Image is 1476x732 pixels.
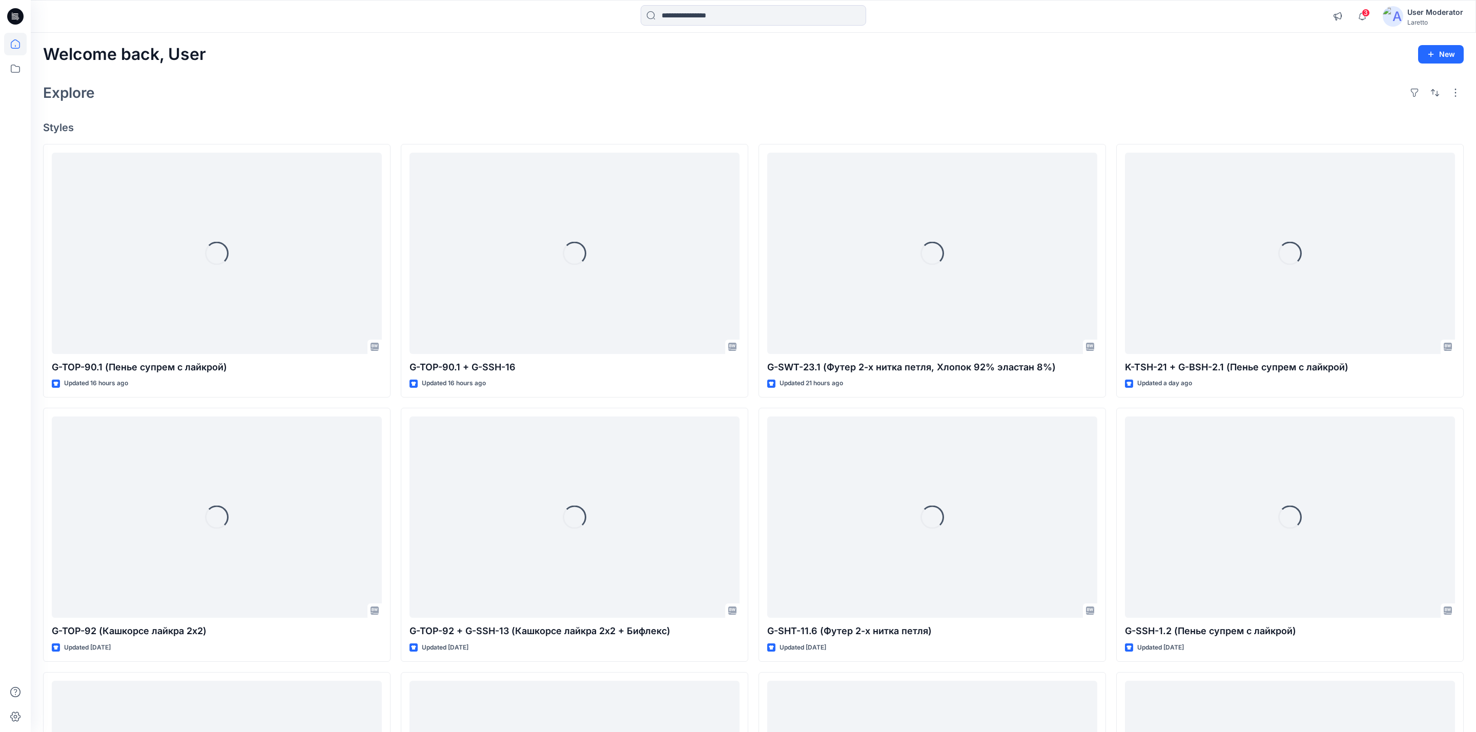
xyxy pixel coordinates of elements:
[409,360,740,374] p: G-TOP-90.1 + G-SSH-16
[1137,378,1192,389] p: Updated a day ago
[43,85,95,101] h2: Explore
[64,642,111,653] p: Updated [DATE]
[780,642,826,653] p: Updated [DATE]
[767,360,1097,374] p: G-SWT-23.1 (Футер 2-х нитка петля, Хлопок 92% эластан 8%)
[43,45,206,64] h2: Welcome back, User
[64,378,128,389] p: Updated 16 hours ago
[1125,360,1455,374] p: K-TSH-21 + G-BSH-2.1 (Пенье супрем с лайкрой)
[422,378,486,389] p: Updated 16 hours ago
[1137,642,1184,653] p: Updated [DATE]
[43,121,1464,134] h4: Styles
[422,642,468,653] p: Updated [DATE]
[1125,624,1455,638] p: G-SSH-1.2 (Пенье супрем с лайкрой)
[1362,9,1370,17] span: 3
[52,624,382,638] p: G-TOP-92 (Кашкорсе лайкра 2х2)
[52,360,382,374] p: G-TOP-90.1 (Пенье супрем с лайкрой)
[1383,6,1403,27] img: avatar
[409,624,740,638] p: G-TOP-92 + G-SSH-13 (Кашкорсе лайкра 2х2 + Бифлекс)
[767,624,1097,638] p: G-SHT-11.6 (Футер 2-х нитка петля)
[1407,18,1463,26] div: Laretto
[1418,45,1464,64] button: New
[1407,6,1463,18] div: User Moderator
[780,378,843,389] p: Updated 21 hours ago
